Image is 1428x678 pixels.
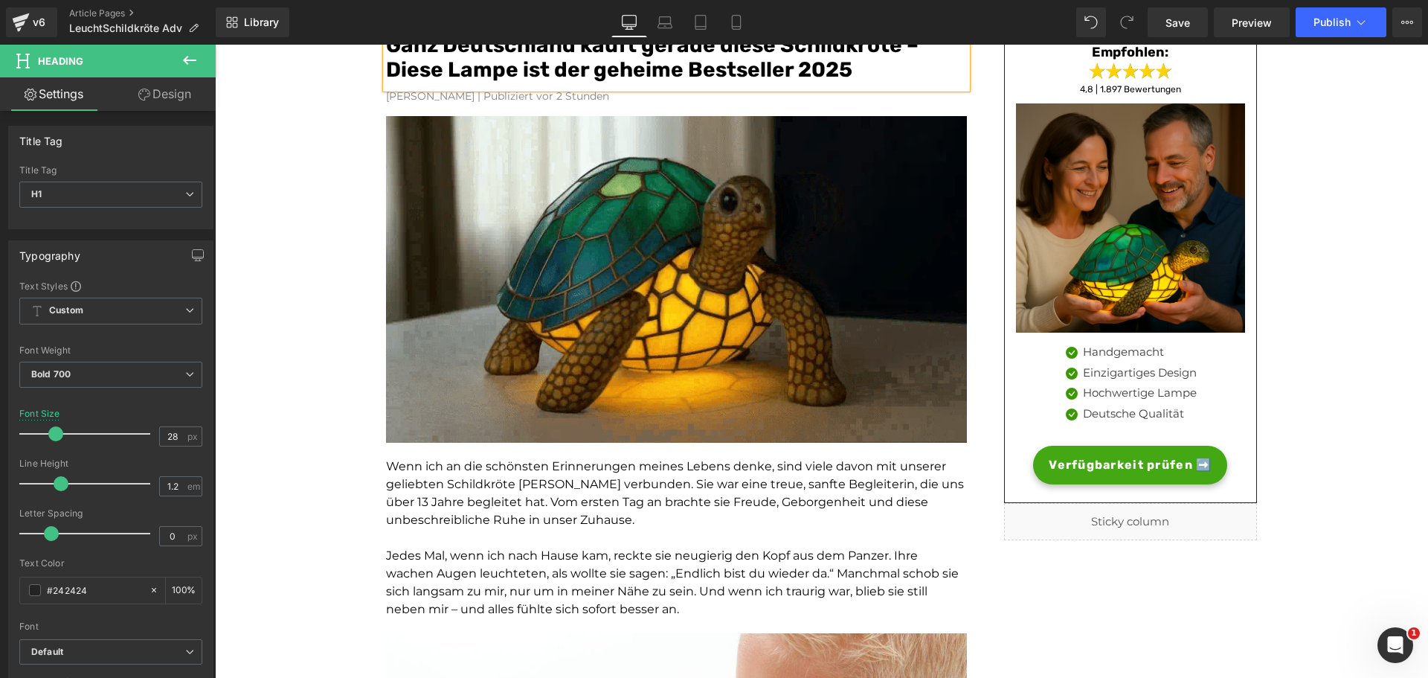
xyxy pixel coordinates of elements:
button: Undo [1076,7,1106,37]
input: Color [47,582,142,598]
span: px [187,432,200,441]
span: Verfügbarkeit prüfen ➡️ [834,412,997,429]
a: Verfügbarkeit prüfen ➡️ [818,401,1012,440]
font: [PERSON_NAME] | Publiziert vor 2 Stunden [171,45,394,58]
div: Font [19,621,202,632]
span: 4,8 | 1.897 Bewertungen [865,39,966,50]
a: Mobile [718,7,754,37]
div: Title Tag [19,165,202,176]
span: Library [244,16,279,29]
p: Handgemacht [868,299,982,316]
a: Design [111,77,219,111]
button: Publish [1296,7,1386,37]
button: Redo [1112,7,1142,37]
span: Save [1165,15,1190,31]
span: LeuchtSchildkröte Adv [69,22,182,34]
p: Hochwertige Lampe [868,340,982,357]
span: Jedes Mal, wenn ich nach Hause kam, reckte sie neugierig den Kopf aus dem Panzer. Ihre wachen Aug... [171,504,744,572]
a: Desktop [611,7,647,37]
div: v6 [30,13,48,32]
button: More [1392,7,1422,37]
a: Preview [1214,7,1290,37]
p: Einzigartiges Design [868,320,982,337]
a: New Library [216,7,289,37]
span: Publish [1313,16,1351,28]
p: Deutsche Qualität [868,361,982,378]
a: Article Pages [69,7,216,19]
span: Preview [1232,15,1272,31]
span: Heading [38,55,83,67]
a: Laptop [647,7,683,37]
span: em [187,482,200,491]
div: Text Color [19,558,202,569]
div: Line Height [19,458,202,469]
b: H1 [31,188,42,199]
span: 1 [1408,627,1420,639]
div: Font Weight [19,345,202,356]
div: Title Tag [19,127,63,147]
span: px [187,531,200,541]
div: Text Styles [19,280,202,292]
div: % [166,578,202,604]
b: Bold 700 [31,368,71,380]
a: v6 [6,7,57,37]
i: Default [31,646,63,659]
div: Font Size [19,409,60,419]
div: Letter Spacing [19,508,202,519]
span: Wenn ich an die schönsten Erinnerungen meines Lebens denke, sind viele davon mit unserer geliebte... [171,415,749,482]
a: Tablet [683,7,718,37]
b: Custom [49,304,83,317]
iframe: Intercom live chat [1377,627,1413,663]
div: Typography [19,241,80,262]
